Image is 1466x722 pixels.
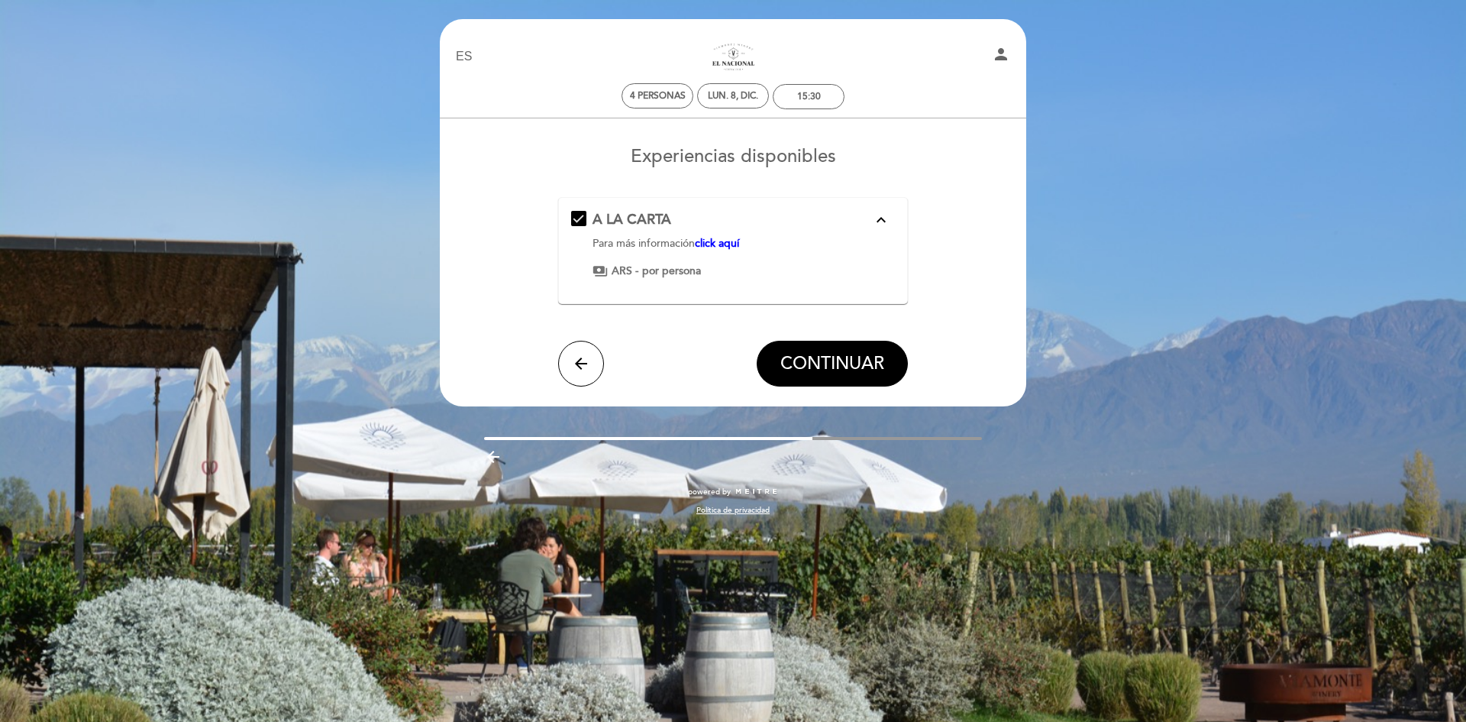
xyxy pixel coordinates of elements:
[638,36,828,78] a: Restaurante 1912
[593,264,608,279] span: payments
[708,90,758,102] div: lun. 8, dic.
[484,448,502,466] i: arrow_backward
[558,341,604,387] button: arrow_back
[695,237,739,250] a: click aquí
[735,488,778,496] img: MEITRE
[642,264,701,279] span: por persona
[630,90,686,102] span: 4 personas
[571,210,896,279] md-checkbox: A LA CARTA expand_less Para más información click aquí payments ARS - por persona
[992,45,1010,63] i: person
[612,264,638,279] span: ARS -
[593,211,671,228] span: A LA CARTA
[992,45,1010,69] button: person
[688,487,778,497] a: powered by
[631,145,836,167] span: Experiencias disponibles
[696,505,770,516] a: Política de privacidad
[757,341,908,387] button: CONTINUAR
[593,236,873,251] p: Para más información
[872,211,890,229] i: expand_less
[688,487,731,497] span: powered by
[780,353,884,374] span: CONTINUAR
[797,91,821,102] div: 15:30
[867,210,895,230] button: expand_less
[572,355,590,373] i: arrow_back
